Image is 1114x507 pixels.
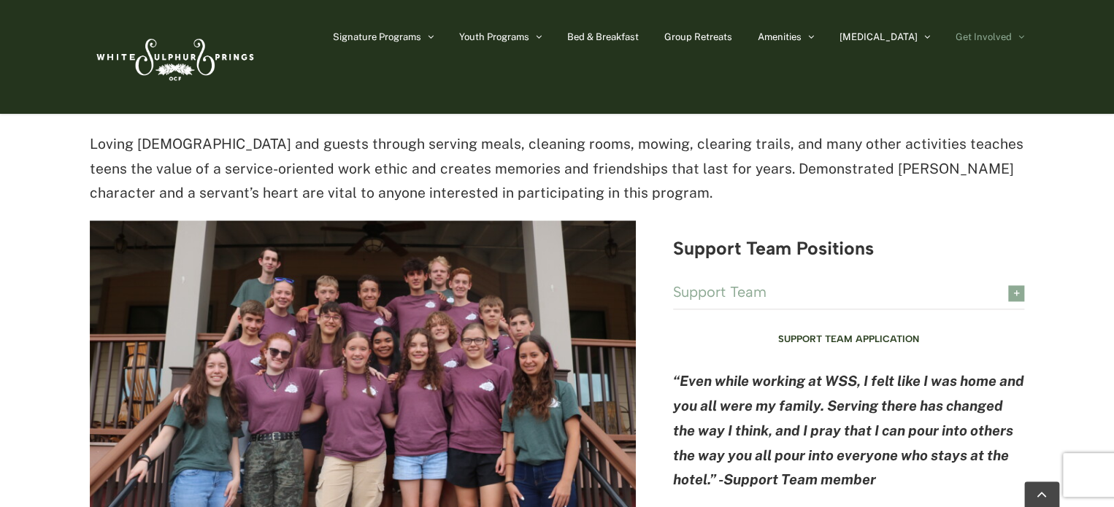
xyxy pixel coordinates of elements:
[673,276,1024,309] a: Support Team
[567,32,639,42] span: Bed & Breakfast
[673,239,1024,258] h3: Support Team Positions
[673,284,986,300] span: Support Team
[761,325,936,353] a: Apply for Support Team
[90,23,258,91] img: White Sulphur Springs Logo
[778,333,919,345] span: Support Team Application
[673,373,1024,487] strong: “Even while working at WSS, I felt like I was home and you all were my family. Serving there has ...
[956,32,1012,42] span: Get Involved
[664,32,732,42] span: Group Retreats
[459,32,529,42] span: Youth Programs
[90,132,1024,206] p: Loving [DEMOGRAPHIC_DATA] and guests through serving meals, cleaning rooms, mowing, clearing trai...
[333,32,421,42] span: Signature Programs
[758,32,802,42] span: Amenities
[840,32,918,42] span: [MEDICAL_DATA]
